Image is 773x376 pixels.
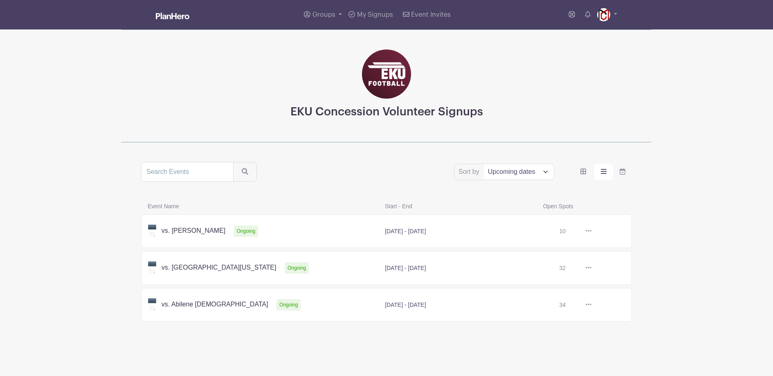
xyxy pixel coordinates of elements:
img: cropped-cropped-8SdNnWwj_400x400%20(1).jpg [597,8,610,21]
span: My Signups [357,11,393,18]
div: order and view [574,164,632,180]
span: Event Invites [411,11,451,18]
span: Start - End [380,201,538,211]
input: Search Events [141,162,234,182]
span: Open Spots [538,201,617,211]
h3: EKU Concession Volunteer Signups [290,105,483,119]
label: Sort by [458,167,482,177]
img: logo_white-6c42ec7e38ccf1d336a20a19083b03d10ae64f83f12c07503d8b9e83406b4c7d.svg [156,13,189,19]
img: eku_football.jpg [362,50,411,99]
span: Event Name [143,201,380,211]
span: Groups [312,11,335,18]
